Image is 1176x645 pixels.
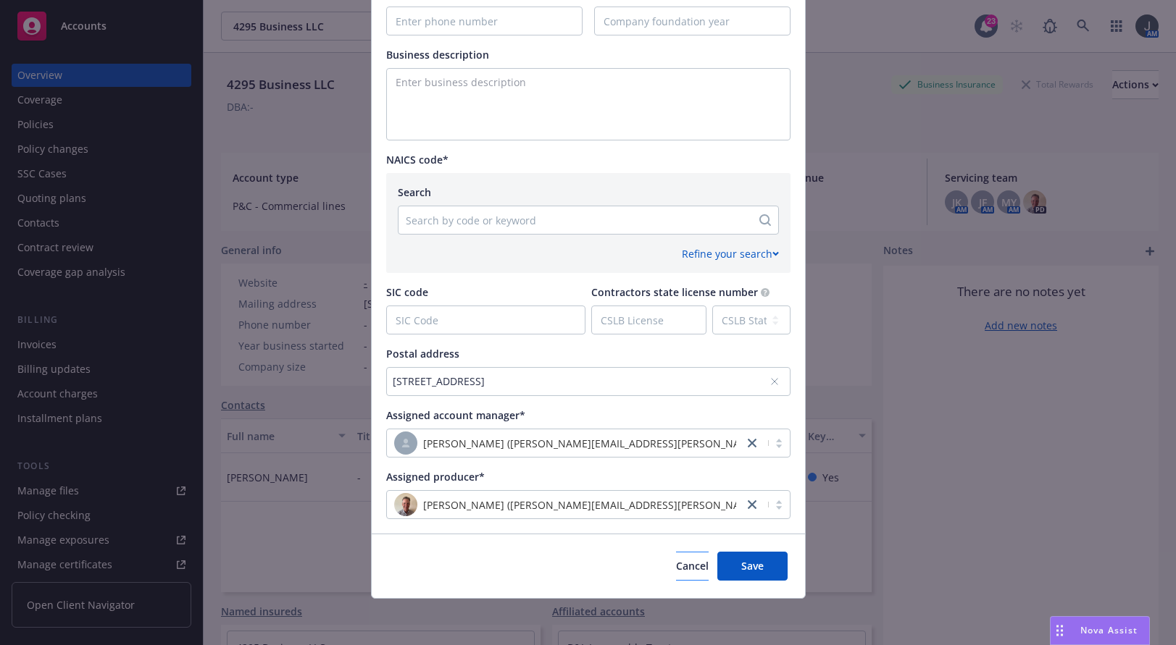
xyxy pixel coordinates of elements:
span: SIC code [386,285,428,299]
button: Cancel [676,552,709,581]
input: CSLB License [592,306,706,334]
span: NAICS code* [386,153,449,166]
span: Save [741,559,764,573]
div: Refine your search [682,246,779,261]
span: Business description [386,48,489,62]
input: SIC Code [387,306,585,334]
span: Nova Assist [1080,624,1138,636]
span: Assigned producer* [386,470,485,484]
button: [STREET_ADDRESS] [386,367,791,396]
button: Nova Assist [1050,616,1150,645]
button: Save [717,552,788,581]
span: Search [398,185,431,199]
span: photo[PERSON_NAME] ([PERSON_NAME][EMAIL_ADDRESS][PERSON_NAME][DOMAIN_NAME]) [394,493,736,516]
img: photo [394,493,417,516]
span: Cancel [676,559,709,573]
span: [PERSON_NAME] ([PERSON_NAME][EMAIL_ADDRESS][PERSON_NAME][DOMAIN_NAME]) [394,431,736,455]
a: close [743,434,761,452]
span: Contractors state license number [591,285,758,299]
span: [PERSON_NAME] ([PERSON_NAME][EMAIL_ADDRESS][PERSON_NAME][DOMAIN_NAME]) [423,436,845,451]
a: close [743,496,761,513]
div: Drag to move [1051,617,1069,644]
span: Postal address [386,347,459,361]
div: [STREET_ADDRESS] [393,374,770,389]
span: Assigned account manager* [386,408,525,422]
input: Company foundation year [595,7,790,35]
textarea: Enter business description [386,68,791,140]
span: [PERSON_NAME] ([PERSON_NAME][EMAIL_ADDRESS][PERSON_NAME][DOMAIN_NAME]) [423,497,845,513]
input: Enter phone number [387,7,582,35]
